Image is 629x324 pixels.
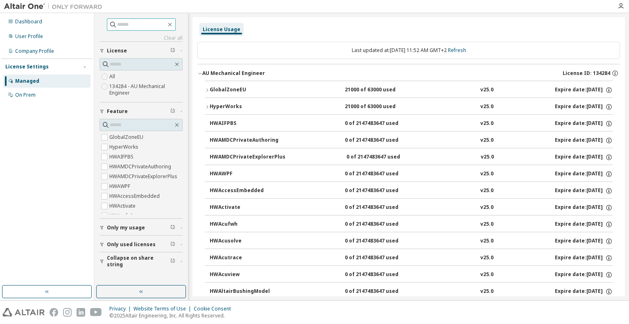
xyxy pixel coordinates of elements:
label: HWAWPF [109,181,132,191]
span: Only used licenses [107,241,156,248]
div: v25.0 [480,204,493,211]
span: Only my usage [107,224,145,231]
button: License [100,42,183,60]
div: v25.0 [480,86,493,94]
div: 0 of 2147483647 used [345,254,419,262]
div: HWAWPF [210,170,283,178]
div: 0 of 2147483647 used [346,154,420,161]
button: HWAcusolve0 of 2147483647 usedv25.0Expire date:[DATE] [210,232,613,250]
div: HWAMDCPrivateExplorerPlus [210,154,285,161]
button: HWAccessEmbedded0 of 2147483647 usedv25.0Expire date:[DATE] [210,182,613,200]
button: HWAMDCPrivateAuthoring0 of 2147483647 usedv25.0Expire date:[DATE] [210,131,613,150]
div: License Usage [203,26,240,33]
div: HWAcuview [210,271,283,279]
span: Feature [107,108,128,115]
span: Clear filter [170,48,175,54]
button: Only used licenses [100,236,183,254]
div: 0 of 2147483647 used [345,221,419,228]
div: AU Mechanical Engineer [202,70,265,77]
div: v25.0 [480,254,493,262]
img: instagram.svg [63,308,72,317]
span: Clear filter [170,241,175,248]
div: Expire date: [DATE] [555,221,613,228]
button: AU Mechanical EngineerLicense ID: 134284 [197,64,620,82]
div: v25.0 [480,103,493,111]
a: Clear all [100,35,183,41]
div: Expire date: [DATE] [555,238,613,245]
div: 0 of 2147483647 used [345,170,419,178]
div: v25.0 [480,120,493,127]
div: Expire date: [DATE] [555,103,613,111]
span: Clear filter [170,108,175,115]
div: HWAMDCPrivateAuthoring [210,137,283,144]
div: Expire date: [DATE] [555,154,613,161]
div: User Profile [15,33,43,40]
div: HWActivate [210,204,283,211]
button: HWAWPF0 of 2147483647 usedv25.0Expire date:[DATE] [210,165,613,183]
label: GlobalZoneEU [109,132,145,142]
div: v25.0 [480,137,493,144]
div: HWAcutrace [210,254,283,262]
img: Altair One [4,2,106,11]
div: Expire date: [DATE] [555,288,613,295]
button: HWActivate0 of 2147483647 usedv25.0Expire date:[DATE] [210,199,613,217]
button: HWAMDCPrivateExplorerPlus0 of 2147483647 usedv25.0Expire date:[DATE] [210,148,613,166]
label: HWAIFPBS [109,152,135,162]
button: GlobalZoneEU21000 of 63000 usedv25.0Expire date:[DATE] [205,81,613,99]
span: Clear filter [170,258,175,265]
div: HWAcufwh [210,221,283,228]
img: youtube.svg [90,308,102,317]
span: License ID: 134284 [563,70,610,77]
div: Expire date: [DATE] [555,254,613,262]
label: HWAccessEmbedded [109,191,161,201]
div: Company Profile [15,48,54,54]
div: HWAcusolve [210,238,283,245]
div: Privacy [109,306,133,312]
div: HWAccessEmbedded [210,187,283,195]
div: Expire date: [DATE] [555,271,613,279]
button: HyperWorks21000 of 63000 usedv25.0Expire date:[DATE] [205,98,613,116]
button: HWAcuview0 of 2147483647 usedv25.0Expire date:[DATE] [210,266,613,284]
div: v25.0 [480,170,493,178]
div: Expire date: [DATE] [555,170,613,178]
button: Collapse on share string [100,252,183,270]
div: Dashboard [15,18,42,25]
div: HWAIFPBS [210,120,283,127]
div: Expire date: [DATE] [555,204,613,211]
button: Only my usage [100,219,183,237]
div: Expire date: [DATE] [555,187,613,195]
label: HWAMDCPrivateExplorerPlus [109,172,179,181]
span: Collapse on share string [107,255,170,268]
div: Cookie Consent [194,306,236,312]
div: Expire date: [DATE] [555,137,613,144]
button: HWAcufwh0 of 2147483647 usedv25.0Expire date:[DATE] [210,215,613,233]
div: 0 of 2147483647 used [345,187,419,195]
button: HWAcutrace0 of 2147483647 usedv25.0Expire date:[DATE] [210,249,613,267]
img: linkedin.svg [77,308,85,317]
div: License Settings [5,63,49,70]
label: HyperWorks [109,142,140,152]
span: Clear filter [170,224,175,231]
div: 0 of 2147483647 used [345,204,419,211]
p: © 2025 Altair Engineering, Inc. All Rights Reserved. [109,312,236,319]
div: HyperWorks [210,103,283,111]
div: 0 of 2147483647 used [345,120,419,127]
div: v25.0 [480,238,493,245]
div: v25.0 [481,154,494,161]
div: 0 of 2147483647 used [345,271,419,279]
div: 21000 of 63000 used [345,86,419,94]
div: GlobalZoneEU [210,86,283,94]
div: v25.0 [480,221,493,228]
button: HWAIFPBS0 of 2147483647 usedv25.0Expire date:[DATE] [210,115,613,133]
div: 21000 of 63000 used [345,103,419,111]
div: 0 of 2147483647 used [345,238,419,245]
span: License [107,48,127,54]
div: HWAltairBushingModel [210,288,283,295]
div: Expire date: [DATE] [555,120,613,127]
label: HWAMDCPrivateAuthoring [109,162,173,172]
div: v25.0 [480,187,493,195]
img: altair_logo.svg [2,308,45,317]
div: Managed [15,78,39,84]
button: HWAltairBushingModel0 of 2147483647 usedv25.0Expire date:[DATE] [210,283,613,301]
div: On Prem [15,92,36,98]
